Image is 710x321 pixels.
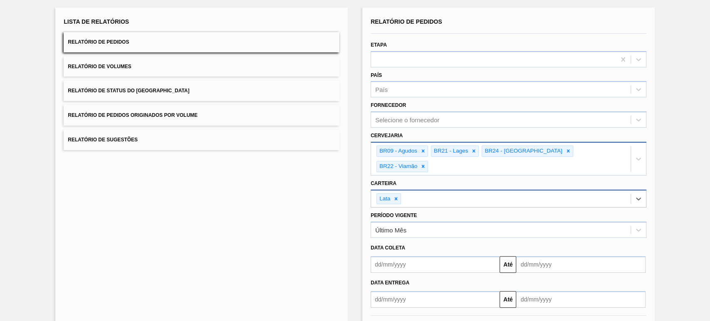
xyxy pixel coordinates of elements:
label: Etapa [371,42,387,48]
span: Relatório de Volumes [68,64,131,69]
label: Cervejaria [371,133,403,138]
button: Relatório de Sugestões [64,130,339,150]
label: País [371,72,382,78]
span: Relatório de Pedidos [371,18,442,25]
span: Data entrega [371,280,409,286]
button: Relatório de Volumes [64,57,339,77]
div: BR24 - [GEOGRAPHIC_DATA] [482,146,563,156]
span: Lista de Relatórios [64,18,129,25]
div: Lata [377,194,391,204]
div: Selecione o fornecedor [375,116,439,123]
input: dd/mm/yyyy [371,291,500,308]
span: Relatório de Sugestões [68,137,138,143]
div: BR21 - Lages [431,146,470,156]
span: Relatório de Pedidos [68,39,129,45]
button: Relatório de Pedidos [64,32,339,52]
span: Data coleta [371,245,405,251]
span: Relatório de Pedidos Originados por Volume [68,112,198,118]
input: dd/mm/yyyy [516,256,645,273]
label: Período Vigente [371,212,417,218]
label: Fornecedor [371,102,406,108]
div: BR09 - Agudos [377,146,418,156]
div: BR22 - Viamão [377,161,418,172]
label: Carteira [371,180,396,186]
span: Relatório de Status do [GEOGRAPHIC_DATA] [68,88,189,94]
div: País [375,86,388,93]
button: Relatório de Pedidos Originados por Volume [64,105,339,126]
div: Último Mês [375,227,406,234]
button: Até [500,291,516,308]
button: Relatório de Status do [GEOGRAPHIC_DATA] [64,81,339,101]
button: Até [500,256,516,273]
input: dd/mm/yyyy [371,256,500,273]
input: dd/mm/yyyy [516,291,645,308]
